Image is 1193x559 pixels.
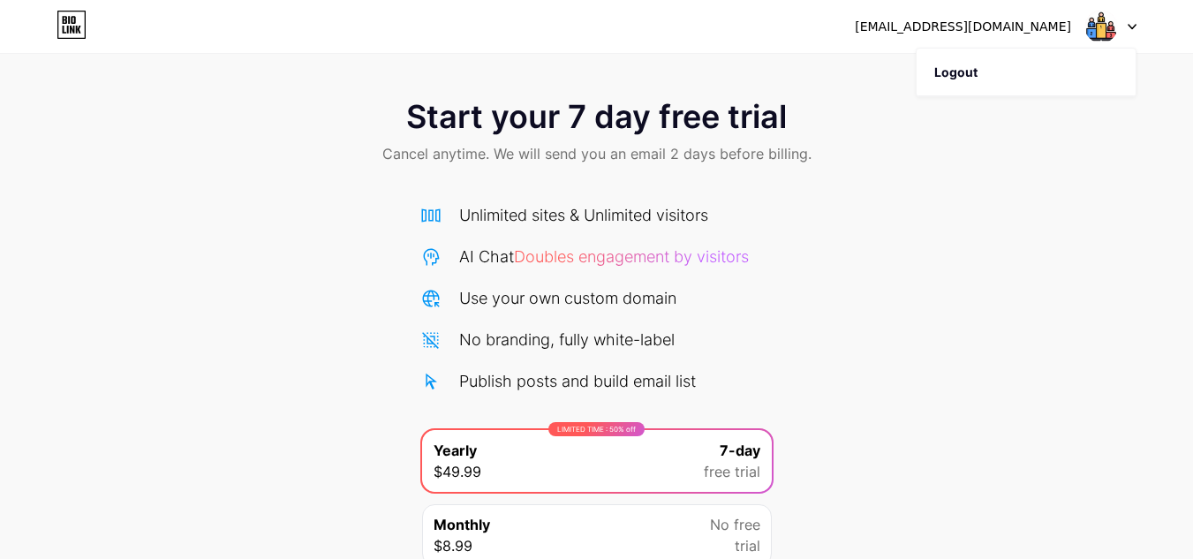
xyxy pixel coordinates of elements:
span: $8.99 [434,535,472,556]
span: Start your 7 day free trial [406,99,787,134]
div: [EMAIL_ADDRESS][DOMAIN_NAME] [855,18,1071,36]
div: LIMITED TIME : 50% off [548,422,645,436]
li: Logout [917,49,1136,96]
div: Publish posts and build email list [459,369,696,393]
div: No branding, fully white-label [459,328,675,351]
span: 7-day [720,440,760,461]
span: Cancel anytime. We will send you an email 2 days before billing. [382,143,812,164]
span: No free [710,514,760,535]
div: AI Chat [459,245,749,268]
span: trial [735,535,760,556]
span: free trial [704,461,760,482]
span: Yearly [434,440,477,461]
span: Monthly [434,514,490,535]
span: $49.99 [434,461,481,482]
div: Use your own custom domain [459,286,676,310]
div: Unlimited sites & Unlimited visitors [459,203,708,227]
span: Doubles engagement by visitors [514,247,749,266]
img: yuli122 [1084,10,1118,43]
